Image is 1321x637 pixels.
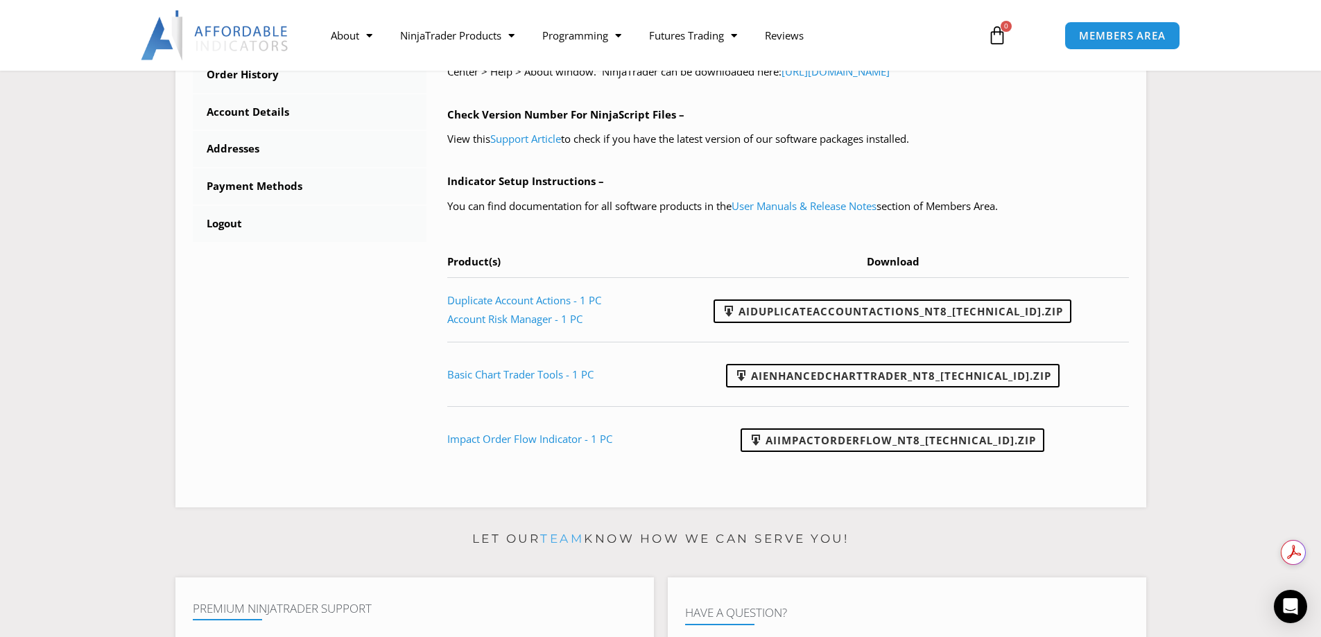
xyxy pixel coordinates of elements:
[751,19,818,51] a: Reviews
[490,132,561,146] a: Support Article
[635,19,751,51] a: Futures Trading
[741,428,1044,452] a: AIImpactOrderFlow_NT8_[TECHNICAL_ID].zip
[141,10,290,60] img: LogoAI | Affordable Indicators – NinjaTrader
[1064,21,1180,50] a: MEMBERS AREA
[175,528,1146,550] p: Let our know how we can serve you!
[782,64,890,78] a: [URL][DOMAIN_NAME]
[193,57,427,93] a: Order History
[867,254,919,268] span: Download
[447,312,582,326] a: Account Risk Manager - 1 PC
[386,19,528,51] a: NinjaTrader Products
[1274,590,1307,623] div: Open Intercom Messenger
[193,131,427,167] a: Addresses
[1001,21,1012,32] span: 0
[317,19,972,51] nav: Menu
[528,19,635,51] a: Programming
[447,174,604,188] b: Indicator Setup Instructions –
[193,602,637,616] h4: Premium NinjaTrader Support
[732,199,877,213] a: User Manuals & Release Notes
[193,206,427,242] a: Logout
[447,107,684,121] b: Check Version Number For NinjaScript Files –
[967,15,1028,55] a: 0
[540,532,584,546] a: team
[447,130,1129,149] p: View this to check if you have the latest version of our software packages installed.
[1079,30,1166,41] span: MEMBERS AREA
[714,299,1071,323] a: AIDuplicateAccountActions_NT8_[TECHNICAL_ID].zip
[447,432,612,446] a: Impact Order Flow Indicator - 1 PC
[317,19,386,51] a: About
[447,197,1129,216] p: You can find documentation for all software products in the section of Members Area.
[447,254,501,268] span: Product(s)
[447,367,594,381] a: Basic Chart Trader Tools - 1 PC
[193,168,427,204] a: Payment Methods
[726,364,1060,387] a: AIEnhancedChartTrader_NT8_[TECHNICAL_ID].zip
[193,94,427,130] a: Account Details
[447,293,601,307] a: Duplicate Account Actions - 1 PC
[685,606,1129,620] h4: Have A Question?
